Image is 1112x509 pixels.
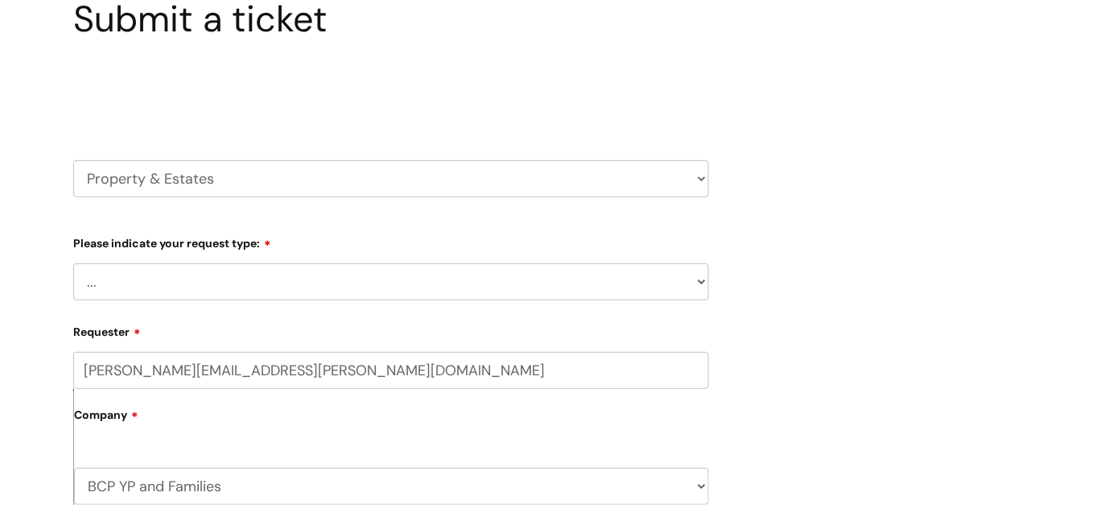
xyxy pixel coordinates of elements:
label: Company [74,403,709,439]
h2: Select issue type [73,78,709,108]
input: Email [73,352,709,389]
label: Please indicate your request type: [73,231,709,250]
label: Requester [73,320,709,339]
